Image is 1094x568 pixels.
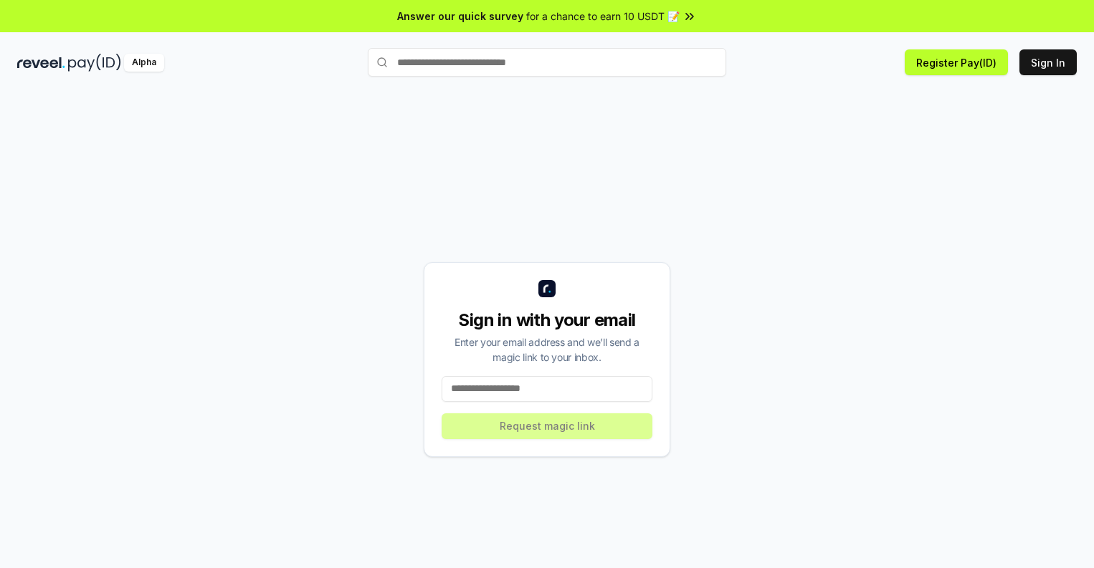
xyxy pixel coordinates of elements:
span: for a chance to earn 10 USDT 📝 [526,9,680,24]
div: Enter your email address and we’ll send a magic link to your inbox. [442,334,652,365]
div: Alpha [124,54,164,72]
button: Register Pay(ID) [905,49,1008,75]
img: logo_small [538,280,556,297]
div: Sign in with your email [442,309,652,332]
button: Sign In [1019,49,1077,75]
span: Answer our quick survey [397,9,523,24]
img: reveel_dark [17,54,65,72]
img: pay_id [68,54,121,72]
